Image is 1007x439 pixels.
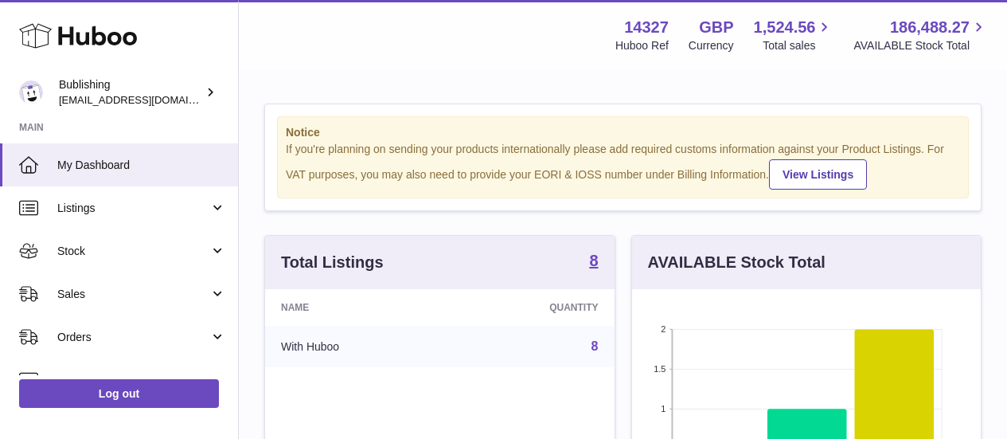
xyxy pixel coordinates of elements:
[754,17,816,38] span: 1,524.56
[57,373,226,388] span: Usage
[59,93,234,106] span: [EMAIL_ADDRESS][DOMAIN_NAME]
[615,38,669,53] div: Huboo Ref
[57,158,226,173] span: My Dashboard
[853,38,988,53] span: AVAILABLE Stock Total
[689,38,734,53] div: Currency
[654,364,665,374] text: 1.5
[589,253,598,272] a: 8
[648,252,826,273] h3: AVAILABLE Stock Total
[589,253,598,268] strong: 8
[265,326,449,367] td: With Huboo
[265,289,449,326] th: Name
[661,404,665,414] text: 1
[57,287,209,302] span: Sales
[281,252,384,273] h3: Total Listings
[19,80,43,104] img: internalAdmin-14327@internal.huboo.com
[853,17,988,53] a: 186,488.27 AVAILABLE Stock Total
[57,244,209,259] span: Stock
[624,17,669,38] strong: 14327
[591,339,599,353] a: 8
[19,379,219,408] a: Log out
[57,330,209,345] span: Orders
[699,17,733,38] strong: GBP
[286,142,960,190] div: If you're planning on sending your products internationally please add required customs informati...
[890,17,970,38] span: 186,488.27
[286,125,960,140] strong: Notice
[763,38,833,53] span: Total sales
[449,289,614,326] th: Quantity
[661,324,665,334] text: 2
[57,201,209,216] span: Listings
[754,17,834,53] a: 1,524.56 Total sales
[59,77,202,108] div: Bublishing
[769,159,867,190] a: View Listings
